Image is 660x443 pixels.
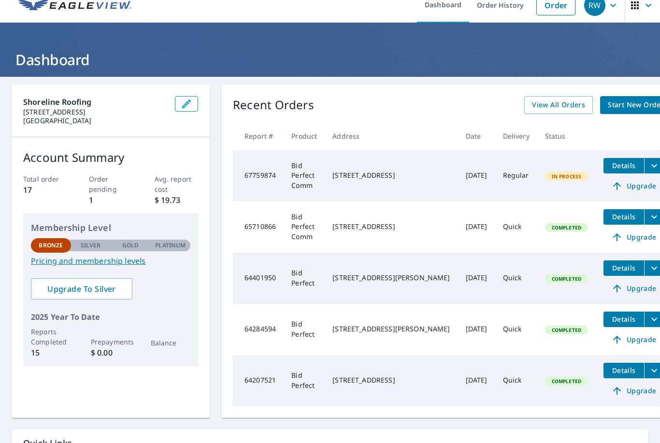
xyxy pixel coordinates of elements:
p: Total order [23,174,67,184]
td: Quick [495,304,537,355]
span: Details [609,314,638,324]
button: detailsBtn-65710866 [603,209,644,225]
td: Bid Perfect [284,253,325,304]
td: Quick [495,253,537,304]
td: Regular [495,150,537,201]
td: Quick [495,355,537,406]
p: Silver [81,241,101,250]
button: detailsBtn-64207521 [603,363,644,378]
button: detailsBtn-67759874 [603,158,644,173]
th: Product [284,122,325,150]
span: Details [609,366,638,375]
span: Completed [546,224,587,231]
td: Bid Perfect [284,304,325,355]
span: In Process [546,173,588,180]
p: $ 19.73 [155,194,199,206]
p: Reports Completed [31,327,71,347]
p: [STREET_ADDRESS] [23,108,167,116]
th: Date [458,122,495,150]
p: Prepayments [91,337,131,347]
div: [STREET_ADDRESS] [332,375,450,385]
p: Order pending [89,174,133,194]
p: Shoreline Roofing [23,96,167,108]
td: Quick [495,201,537,253]
button: detailsBtn-64401950 [603,260,644,276]
p: Recent Orders [233,96,314,114]
span: Details [609,161,638,170]
span: Completed [546,327,587,333]
a: View All Orders [524,96,593,114]
span: Completed [546,275,587,282]
span: Upgrade [609,180,658,192]
span: Details [609,263,638,272]
span: Upgrade [609,231,658,243]
p: Membership Level [31,221,190,234]
p: Platinum [155,241,186,250]
p: 1 [89,194,133,206]
td: Bid Perfect Comm [284,150,325,201]
div: [STREET_ADDRESS] [332,222,450,231]
a: Pricing and membership levels [31,255,190,267]
td: [DATE] [458,304,495,355]
th: Address [325,122,458,150]
td: 65710866 [233,201,284,253]
span: Upgrade To Silver [39,284,125,294]
td: Bid Perfect [284,355,325,406]
p: Account Summary [23,149,198,166]
td: 64284594 [233,304,284,355]
td: [DATE] [458,253,495,304]
p: 2025 Year To Date [31,311,190,323]
p: Gold [122,241,139,250]
p: $ 0.00 [91,347,131,358]
td: [DATE] [458,150,495,201]
td: [DATE] [458,355,495,406]
p: Balance [151,338,191,348]
h1: Dashboard [12,50,648,70]
td: 64207521 [233,355,284,406]
p: 15 [31,347,71,358]
div: [STREET_ADDRESS] [332,171,450,180]
a: Upgrade To Silver [31,278,132,300]
p: [GEOGRAPHIC_DATA] [23,116,167,125]
p: Bronze [39,241,63,250]
p: 17 [23,184,67,196]
span: Details [609,212,638,221]
span: Upgrade [609,385,658,397]
p: Avg. report cost [155,174,199,194]
th: Report # [233,122,284,150]
div: [STREET_ADDRESS][PERSON_NAME] [332,273,450,283]
td: 67759874 [233,150,284,201]
td: Bid Perfect Comm [284,201,325,253]
td: 64401950 [233,253,284,304]
th: Delivery [495,122,537,150]
div: [STREET_ADDRESS][PERSON_NAME] [332,324,450,334]
span: View All Orders [532,99,585,111]
span: Completed [546,378,587,385]
button: detailsBtn-64284594 [603,312,644,327]
span: Upgrade [609,283,658,294]
span: Upgrade [609,334,658,345]
th: Status [537,122,596,150]
td: [DATE] [458,201,495,253]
